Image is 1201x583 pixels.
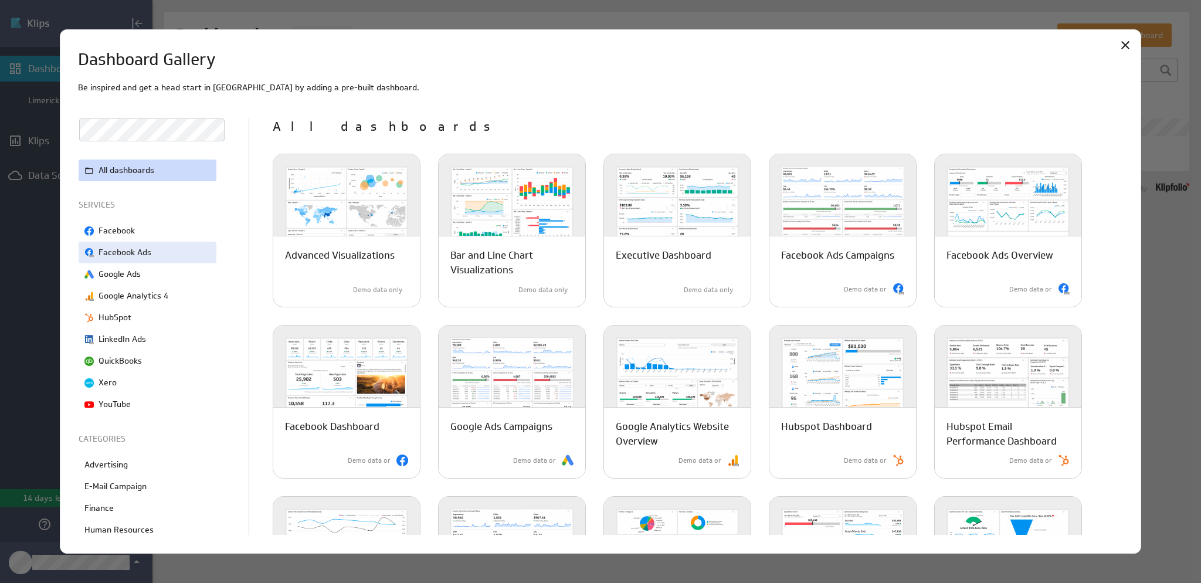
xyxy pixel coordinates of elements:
p: E-Mail Campaign [84,480,147,493]
img: image3155776258136118639.png [84,378,94,388]
img: image5502353411254158712.png [84,357,94,366]
img: Facebook Ads [1058,283,1070,295]
img: Facebook Ads [893,283,904,295]
p: Demo data or [513,456,556,466]
p: Facebook [99,225,135,237]
p: Google Ads [99,268,141,280]
img: hubspot-email-dashboard-light-600x400.png [935,326,1081,431]
img: image729517258887019810.png [84,226,94,236]
img: Facebook [396,455,408,466]
p: LinkedIn Ads [99,333,146,345]
p: HubSpot [99,311,131,324]
p: Demo data only [353,285,402,295]
img: ga_website_overview-light-600x400.png [604,326,751,431]
p: Facebook Ads Overview [946,248,1053,263]
p: Demo data or [844,284,887,294]
img: image8417636050194330799.png [84,270,94,279]
p: CATEGORIES [79,433,219,445]
p: Google Analytics 4 [99,290,168,302]
img: image6502031566950861830.png [84,291,94,301]
img: image7114667537295097211.png [84,400,94,409]
img: advanced_visualizations-light-600x400.png [273,154,420,260]
p: Facebook Dashboard [285,419,379,434]
img: facebook_dashboard-light-600x400.png [273,326,420,431]
img: bar_line_chart-light-600x400.png [439,154,585,260]
img: HubSpot [1058,455,1070,466]
p: YouTube [99,398,131,411]
p: Finance [84,502,114,514]
p: Demo data or [1009,284,1052,294]
p: Bar and Line Chart Visualizations [450,248,574,277]
p: Executive Dashboard [616,248,711,263]
p: Demo data or [1009,456,1052,466]
img: google_ads_performance-light-600x400.png [439,326,585,431]
img: HubSpot [893,455,904,466]
p: Hubspot Email Performance Dashboard [946,419,1070,449]
p: Demo data only [684,285,733,295]
img: image2754833655435752804.png [84,248,94,257]
p: Facebook Ads [99,246,151,259]
p: Demo data only [518,285,568,295]
img: executive_dashboard-light-600x400.png [604,154,751,260]
img: Google Analytics 4 [727,455,739,466]
img: image1858912082062294012.png [84,335,94,344]
p: Demo data or [678,456,721,466]
p: Advanced Visualizations [285,248,395,263]
p: SERVICES [79,199,219,211]
p: Advertising [84,459,128,471]
p: Facebook Ads Campaigns [781,248,894,263]
p: Demo data or [844,456,887,466]
p: All dashboards [273,118,1122,137]
p: Be inspired and get a head start in [GEOGRAPHIC_DATA] by adding a pre-built dashboard. [78,82,1122,94]
img: hubspot_dashboard-light-600x400.png [769,326,916,431]
p: Google Ads Campaigns [450,419,552,434]
img: Google Ads [562,455,574,466]
img: facebook_ads_campaigns-light-600x400.png [769,154,916,260]
p: Google Analytics Website Overview [616,419,739,449]
h1: Dashboard Gallery [78,48,216,72]
img: image4788249492605619304.png [84,313,94,323]
img: facebook_ads_dashboard-light-600x400.png [935,154,1081,260]
div: Close [1115,35,1135,55]
p: All dashboards [99,164,154,177]
p: QuickBooks [99,355,142,367]
p: Demo data or [348,456,391,466]
p: Human Resources [84,524,154,536]
p: Hubspot Dashboard [781,419,872,434]
p: Xero [99,377,117,389]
